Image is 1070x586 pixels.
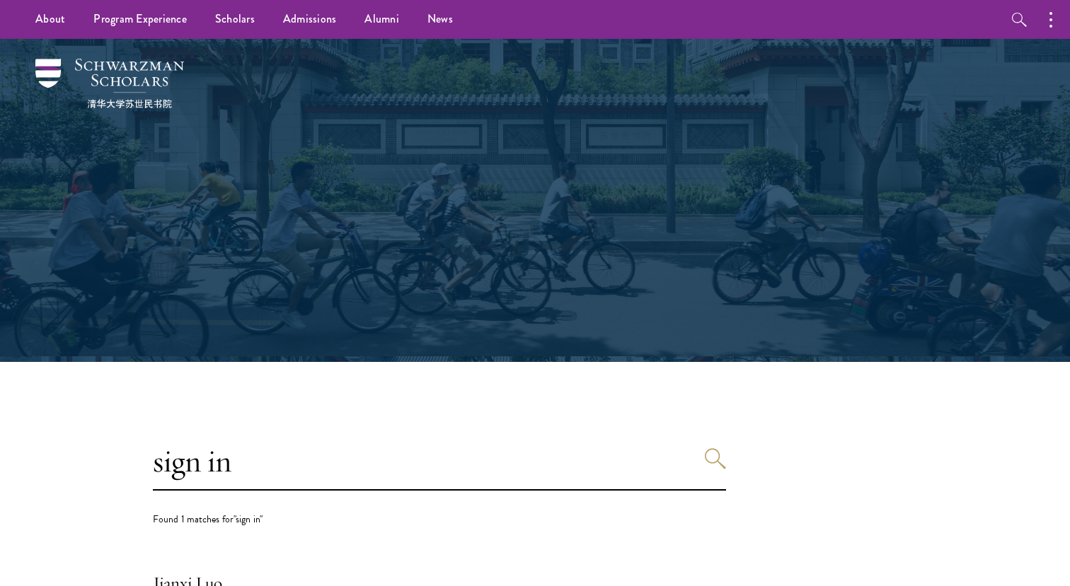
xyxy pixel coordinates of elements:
[705,448,726,469] button: Search
[35,59,184,108] img: Schwarzman Scholars
[153,433,726,491] input: Search
[153,512,726,527] div: Found 1 matches for
[234,512,263,527] span: "sign in"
